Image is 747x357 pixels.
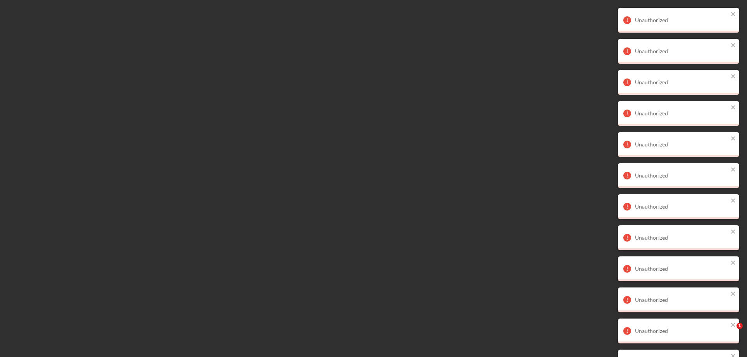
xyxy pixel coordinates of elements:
[635,235,728,241] div: Unauthorized
[635,328,728,334] div: Unauthorized
[731,259,736,267] button: close
[721,323,739,341] iframe: Intercom live chat
[635,48,728,54] div: Unauthorized
[635,110,728,117] div: Unauthorized
[731,104,736,111] button: close
[635,17,728,23] div: Unauthorized
[731,135,736,143] button: close
[731,166,736,174] button: close
[731,73,736,80] button: close
[731,291,736,298] button: close
[731,322,736,329] button: close
[635,297,728,303] div: Unauthorized
[731,11,736,18] button: close
[635,204,728,210] div: Unauthorized
[635,266,728,272] div: Unauthorized
[635,79,728,85] div: Unauthorized
[736,323,743,329] span: 1
[731,228,736,236] button: close
[731,42,736,49] button: close
[635,172,728,179] div: Unauthorized
[731,197,736,205] button: close
[635,141,728,148] div: Unauthorized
